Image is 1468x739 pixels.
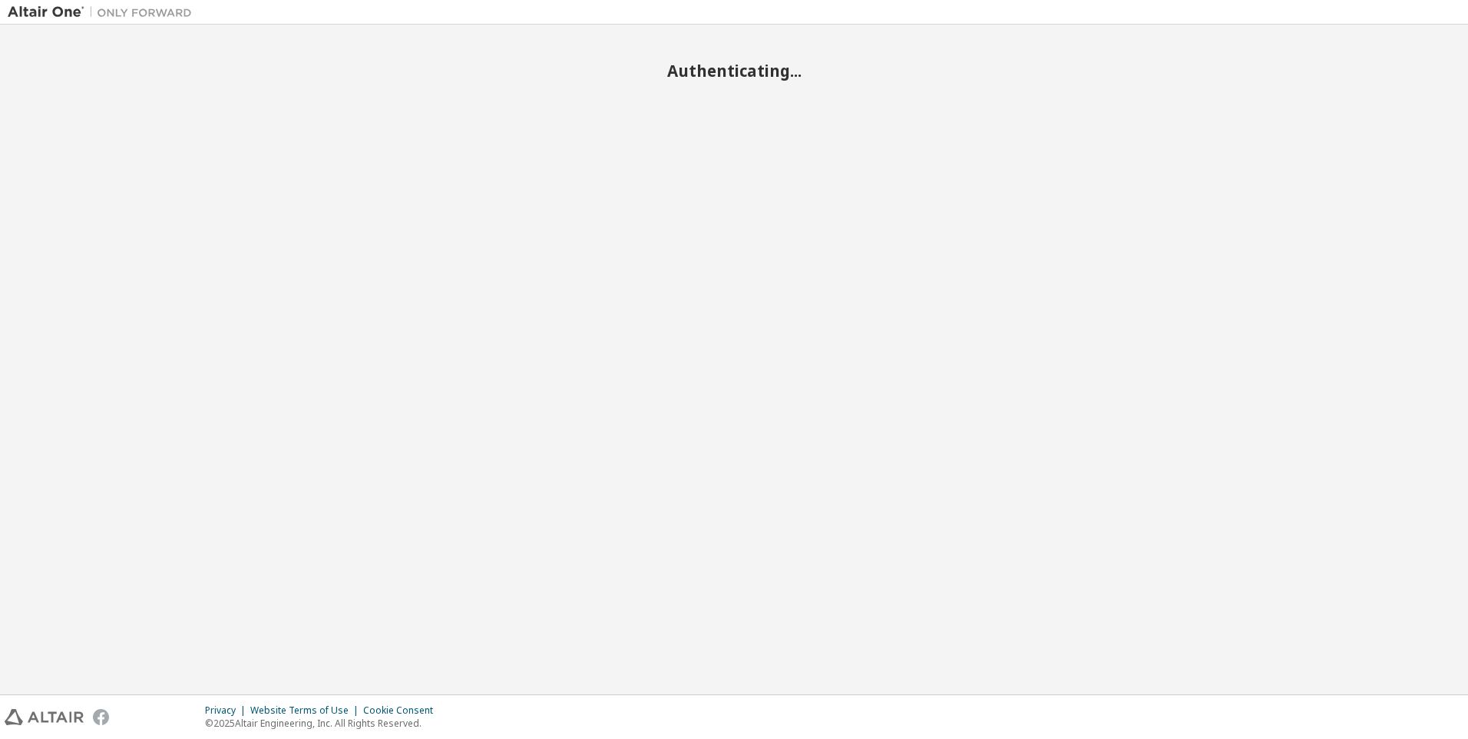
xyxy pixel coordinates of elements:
[8,61,1460,81] h2: Authenticating...
[93,709,109,725] img: facebook.svg
[250,704,363,717] div: Website Terms of Use
[8,5,200,20] img: Altair One
[205,704,250,717] div: Privacy
[205,717,442,730] p: © 2025 Altair Engineering, Inc. All Rights Reserved.
[363,704,442,717] div: Cookie Consent
[5,709,84,725] img: altair_logo.svg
